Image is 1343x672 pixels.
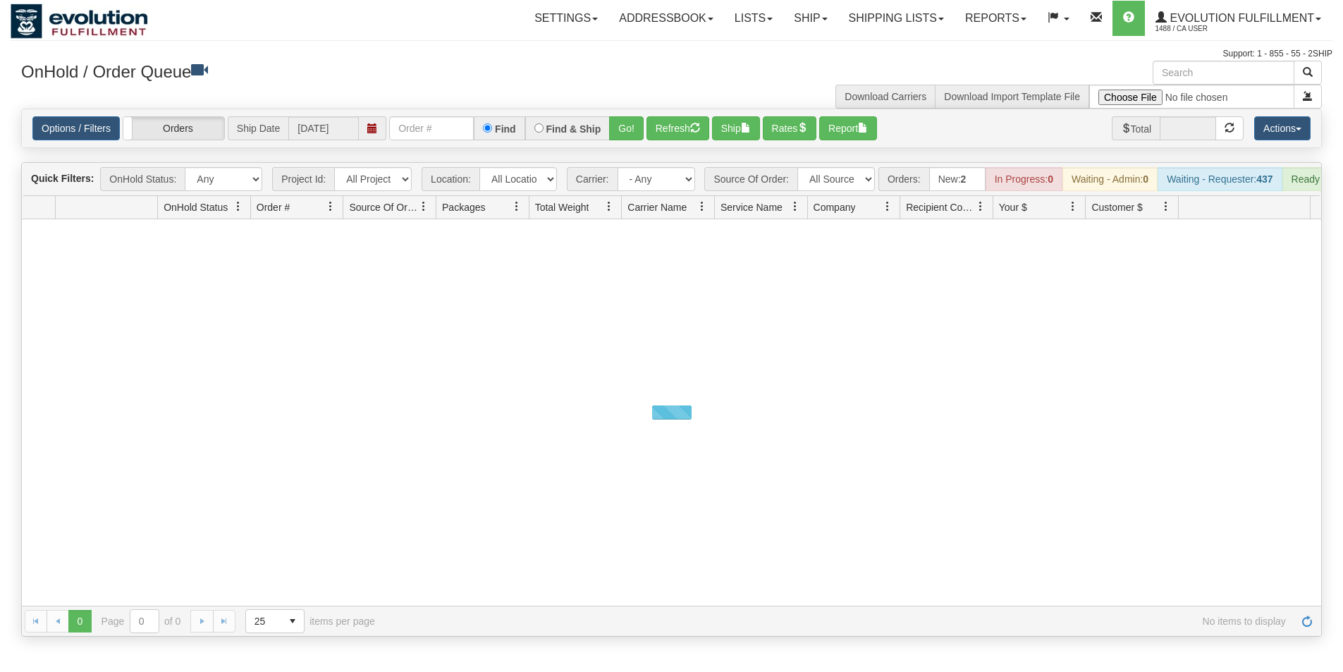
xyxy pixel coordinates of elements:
[783,1,838,36] a: Ship
[389,116,474,140] input: Order #
[1153,61,1294,85] input: Search
[226,195,250,219] a: OnHold Status filter column settings
[1254,116,1311,140] button: Actions
[763,116,817,140] button: Rates
[349,200,418,214] span: Source Of Order
[1167,12,1314,24] span: Evolution Fulfillment
[567,167,618,191] span: Carrier:
[627,200,687,214] span: Carrier Name
[845,91,926,102] a: Download Carriers
[257,200,290,214] span: Order #
[838,1,955,36] a: Shipping lists
[412,195,436,219] a: Source Of Order filter column settings
[68,610,91,633] span: Page 0
[609,116,644,140] button: Go!
[986,167,1062,191] div: In Progress:
[690,195,714,219] a: Carrier Name filter column settings
[724,1,783,36] a: Lists
[245,609,375,633] span: items per page
[1143,173,1148,185] strong: 0
[1048,173,1053,185] strong: 0
[255,614,273,628] span: 25
[272,167,334,191] span: Project Id:
[228,116,288,140] span: Ship Date
[524,1,608,36] a: Settings
[906,200,975,214] span: Recipient Country
[969,195,993,219] a: Recipient Country filter column settings
[1155,22,1261,36] span: 1488 / CA User
[1294,61,1322,85] button: Search
[1158,167,1282,191] div: Waiting - Requester:
[704,167,797,191] span: Source Of Order:
[32,116,120,140] a: Options / Filters
[281,610,304,633] span: select
[878,167,929,191] span: Orders:
[245,609,305,633] span: Page sizes drop down
[31,171,94,185] label: Quick Filters:
[1145,1,1332,36] a: Evolution Fulfillment 1488 / CA User
[422,167,479,191] span: Location:
[999,200,1027,214] span: Your $
[814,200,856,214] span: Company
[546,124,601,134] label: Find & Ship
[929,167,986,191] div: New:
[819,116,877,140] button: Report
[1112,116,1160,140] span: Total
[11,4,148,39] img: logo1488.jpg
[102,609,181,633] span: Page of 0
[100,167,185,191] span: OnHold Status:
[495,124,516,134] label: Find
[1089,85,1294,109] input: Import
[22,163,1321,196] div: grid toolbar
[505,195,529,219] a: Packages filter column settings
[21,61,661,81] h3: OnHold / Order Queue
[1256,173,1273,185] strong: 437
[720,200,783,214] span: Service Name
[961,173,967,185] strong: 2
[1061,195,1085,219] a: Your $ filter column settings
[164,200,228,214] span: OnHold Status
[1154,195,1178,219] a: Customer $ filter column settings
[783,195,807,219] a: Service Name filter column settings
[608,1,724,36] a: Addressbook
[123,117,224,140] label: Orders
[442,200,485,214] span: Packages
[712,116,760,140] button: Ship
[1091,200,1142,214] span: Customer $
[876,195,900,219] a: Company filter column settings
[944,91,1080,102] a: Download Import Template File
[646,116,709,140] button: Refresh
[955,1,1037,36] a: Reports
[597,195,621,219] a: Total Weight filter column settings
[1062,167,1158,191] div: Waiting - Admin:
[11,48,1332,60] div: Support: 1 - 855 - 55 - 2SHIP
[395,616,1286,627] span: No items to display
[535,200,589,214] span: Total Weight
[1296,610,1318,633] a: Refresh
[319,195,343,219] a: Order # filter column settings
